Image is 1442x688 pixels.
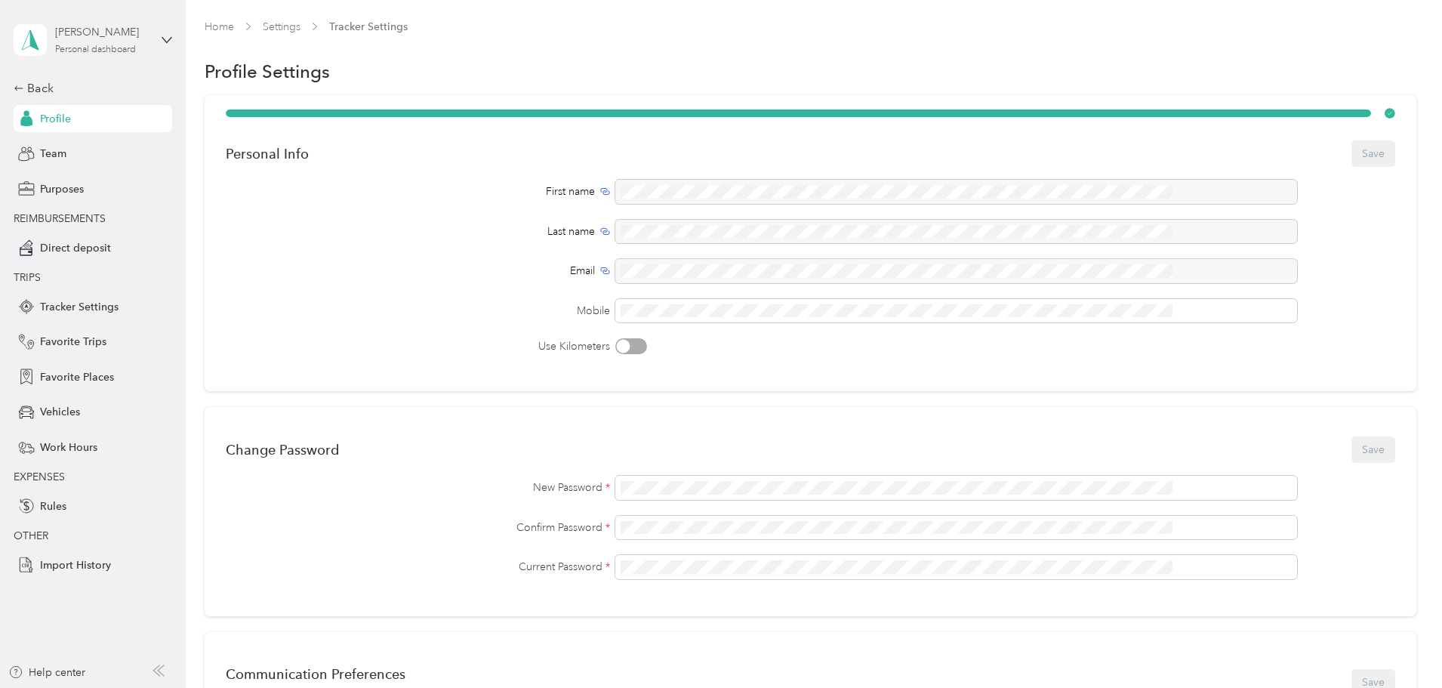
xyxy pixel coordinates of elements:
[329,19,408,35] span: Tracker Settings
[226,520,610,535] label: Confirm Password
[14,212,106,225] span: REIMBURSEMENTS
[226,442,339,458] div: Change Password
[14,79,165,97] div: Back
[226,146,309,162] div: Personal Info
[40,369,114,385] span: Favorite Places
[226,303,610,319] label: Mobile
[547,224,595,239] span: Last name
[40,498,66,514] span: Rules
[40,404,80,420] span: Vehicles
[263,20,300,33] a: Settings
[14,529,48,542] span: OTHER
[40,146,66,162] span: Team
[40,181,84,197] span: Purposes
[226,338,610,354] label: Use Kilometers
[226,666,453,682] div: Communication Preferences
[546,184,595,199] span: First name
[40,440,97,455] span: Work Hours
[570,263,595,279] span: Email
[226,480,610,495] label: New Password
[1357,603,1442,688] iframe: Everlance-gr Chat Button Frame
[40,240,111,256] span: Direct deposit
[40,299,119,315] span: Tracker Settings
[8,665,85,680] button: Help center
[40,334,106,350] span: Favorite Trips
[226,559,610,575] label: Current Password
[205,63,330,79] h1: Profile Settings
[205,20,234,33] a: Home
[40,111,71,127] span: Profile
[14,470,65,483] span: EXPENSES
[55,24,149,40] div: [PERSON_NAME]
[55,45,136,54] div: Personal dashboard
[40,557,111,573] span: Import History
[14,271,41,284] span: TRIPS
